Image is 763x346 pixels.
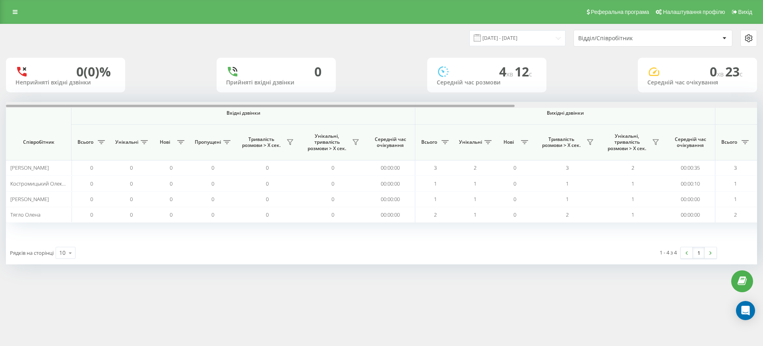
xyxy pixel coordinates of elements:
[734,195,737,203] span: 1
[170,211,172,218] span: 0
[434,180,437,187] span: 1
[10,180,76,187] span: Костромицький Олександр
[666,192,715,207] td: 00:00:00
[738,9,752,15] span: Вихід
[130,195,133,203] span: 0
[266,195,269,203] span: 0
[10,195,49,203] span: [PERSON_NAME]
[366,160,415,176] td: 00:00:00
[366,207,415,223] td: 00:00:00
[647,79,748,86] div: Середній час очікування
[115,139,138,145] span: Унікальні
[734,164,737,171] span: 3
[719,139,739,145] span: Всього
[226,79,326,86] div: Прийняті вхідні дзвінки
[90,195,93,203] span: 0
[566,211,569,218] span: 2
[170,164,172,171] span: 0
[90,164,93,171] span: 0
[266,164,269,171] span: 0
[238,136,284,149] span: Тривалість розмови > Х сек.
[604,133,650,152] span: Унікальні, тривалість розмови > Х сек.
[314,64,321,79] div: 0
[717,70,725,78] span: хв
[366,192,415,207] td: 00:00:00
[437,79,537,86] div: Середній час розмови
[434,110,697,116] span: Вихідні дзвінки
[710,63,725,80] span: 0
[155,139,175,145] span: Нові
[506,70,515,78] span: хв
[513,164,516,171] span: 0
[331,195,334,203] span: 0
[434,164,437,171] span: 3
[92,110,394,116] span: Вхідні дзвінки
[566,195,569,203] span: 1
[90,211,93,218] span: 0
[666,207,715,223] td: 00:00:00
[631,164,634,171] span: 2
[474,164,476,171] span: 2
[211,164,214,171] span: 0
[331,180,334,187] span: 0
[515,63,532,80] span: 12
[734,211,737,218] span: 2
[13,139,64,145] span: Співробітник
[211,195,214,203] span: 0
[672,136,709,149] span: Середній час очікування
[578,35,673,42] div: Відділ/Співробітник
[59,249,66,257] div: 10
[366,176,415,191] td: 00:00:00
[666,160,715,176] td: 00:00:35
[736,301,755,320] div: Open Intercom Messenger
[538,136,584,149] span: Тривалість розмови > Х сек.
[513,195,516,203] span: 0
[130,164,133,171] span: 0
[529,70,532,78] span: c
[631,211,634,218] span: 1
[10,164,49,171] span: [PERSON_NAME]
[499,139,519,145] span: Нові
[693,247,705,258] a: 1
[419,139,439,145] span: Всього
[459,139,482,145] span: Унікальні
[663,9,725,15] span: Налаштування профілю
[331,211,334,218] span: 0
[740,70,743,78] span: c
[566,180,569,187] span: 1
[266,180,269,187] span: 0
[331,164,334,171] span: 0
[10,211,41,218] span: Тягло Олена
[211,211,214,218] span: 0
[474,195,476,203] span: 1
[499,63,515,80] span: 4
[76,139,95,145] span: Всього
[474,180,476,187] span: 1
[15,79,116,86] div: Неприйняті вхідні дзвінки
[434,211,437,218] span: 2
[631,180,634,187] span: 1
[666,176,715,191] td: 00:00:10
[725,63,743,80] span: 23
[372,136,409,149] span: Середній час очікування
[130,180,133,187] span: 0
[266,211,269,218] span: 0
[304,133,350,152] span: Унікальні, тривалість розмови > Х сек.
[591,9,649,15] span: Реферальна програма
[211,180,214,187] span: 0
[90,180,93,187] span: 0
[734,180,737,187] span: 1
[434,195,437,203] span: 1
[10,249,54,256] span: Рядків на сторінці
[170,180,172,187] span: 0
[660,248,677,256] div: 1 - 4 з 4
[130,211,133,218] span: 0
[513,180,516,187] span: 0
[513,211,516,218] span: 0
[631,195,634,203] span: 1
[474,211,476,218] span: 1
[76,64,111,79] div: 0 (0)%
[195,139,221,145] span: Пропущені
[170,195,172,203] span: 0
[566,164,569,171] span: 3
